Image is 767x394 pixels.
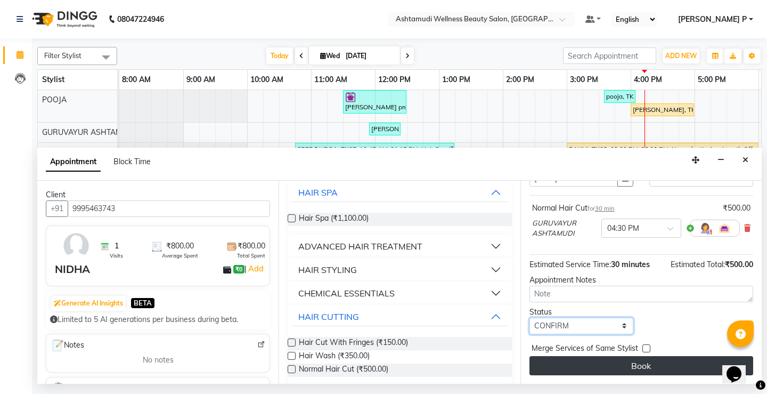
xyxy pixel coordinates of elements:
span: 30 minutes [611,260,650,269]
div: pooja, TK12, 03:35 PM-04:05 PM, Eyebrows Threading (₹50),Forehead Threading (₹50) [605,92,634,101]
span: Wed [317,52,342,60]
span: GURUVAYUR ASHTAMUDI [532,218,597,239]
span: Estimated Service Time: [529,260,611,269]
span: | [244,262,265,275]
div: CHEMICAL ESSENTIALS [298,287,395,300]
small: for [588,205,615,212]
button: Book [529,356,753,375]
span: Total Spent [237,252,265,260]
div: [PERSON_NAME] pm, TK06, 11:30 AM-12:30 PM, Highlighting (Per Streaks) (₹250) [344,92,405,112]
button: ADVANCED HAIR TREATMENT [292,237,507,256]
span: 1 [115,240,119,252]
a: 2:00 PM [503,72,537,87]
button: +91 [46,200,68,217]
a: 9:00 AM [184,72,218,87]
span: Hair Cut With Fringes (₹150.00) [299,337,408,350]
span: Hair Wash (₹350.00) [299,350,370,364]
a: 3:00 PM [567,72,601,87]
div: HAIR CUTTING [298,310,359,323]
span: No notes [143,355,174,366]
span: ₹800.00 [238,240,265,252]
span: Notes [51,339,84,352]
button: Close [738,152,753,168]
img: Interior.png [718,222,731,235]
input: 2025-09-03 [342,48,396,64]
span: ₹800.00 [166,240,194,252]
span: Today [266,47,293,64]
span: ADD NEW [665,52,697,60]
div: HAIR SPA [298,186,338,199]
input: Search Appointment [563,47,656,64]
div: NIDHA [55,261,90,277]
button: Generate AI Insights [51,296,126,311]
span: Appointment [46,152,101,172]
span: Block Time [113,157,151,166]
span: ₹0 [233,265,244,274]
a: Add [247,262,265,275]
a: 5:00 PM [695,72,729,87]
div: RAKHI, TK02, 03:00 PM-06:00 PM, Nanoplastia Any Length Offer [568,144,757,154]
img: avatar [61,230,92,261]
span: Filter Stylist [44,51,81,60]
a: 11:00 AM [312,72,350,87]
div: HAIR STYLING [298,263,357,276]
div: Status [529,307,633,318]
button: CHEMICAL ESSENTIALS [292,284,507,303]
img: logo [27,4,100,34]
a: 8:00 AM [119,72,153,87]
span: [PERSON_NAME] P [678,14,747,25]
a: 4:00 PM [631,72,665,87]
iframe: chat widget [722,351,756,383]
span: BETA [131,298,154,308]
div: [PERSON_NAME], TK05, 11:55 AM-12:25 PM, Saree Draping (₹1000) [370,124,399,134]
a: 1:00 PM [439,72,473,87]
span: Normal Hair Cut (₹500.00) [299,364,388,377]
button: HAIR SPA [292,183,507,202]
span: Hair Spa (₹1,100.00) [299,213,369,226]
a: 10:00 AM [248,72,286,87]
span: POOJA [42,95,67,104]
button: HAIR CUTTING [292,307,507,326]
button: HAIR STYLING [292,260,507,279]
span: Visits [110,252,123,260]
div: Limited to 5 AI generations per business during beta. [50,314,266,325]
span: Merge Services of Same Stylist [532,343,638,356]
span: ₹500.00 [725,260,753,269]
div: Appointment Notes [529,275,753,286]
span: Stylist [42,75,64,84]
div: SREE DURGA, TK07, 10:45 AM-01:15 PM, Hair Spa (₹1100),D-Tan Cleanup (₹800),Blow Dry Setting (₹500) [296,144,453,154]
span: GURUVAYUR ASHTAMUDI [42,127,135,137]
div: ₹500.00 [723,203,750,214]
span: Estimated Total: [671,260,725,269]
div: Client [46,189,270,200]
input: Search by Name/Mobile/Email/Code [68,200,270,217]
span: Average Spent [162,252,198,260]
b: 08047224946 [117,4,164,34]
div: [PERSON_NAME], TK10, 04:00 PM-05:00 PM, Layer Cut [632,105,693,115]
div: Normal Hair Cut [532,203,615,214]
img: Hairdresser.png [699,222,712,235]
a: 12:00 PM [376,72,413,87]
span: 30 min [595,205,615,212]
div: ADVANCED HAIR TREATMENT [298,240,422,253]
button: ADD NEW [663,49,699,63]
